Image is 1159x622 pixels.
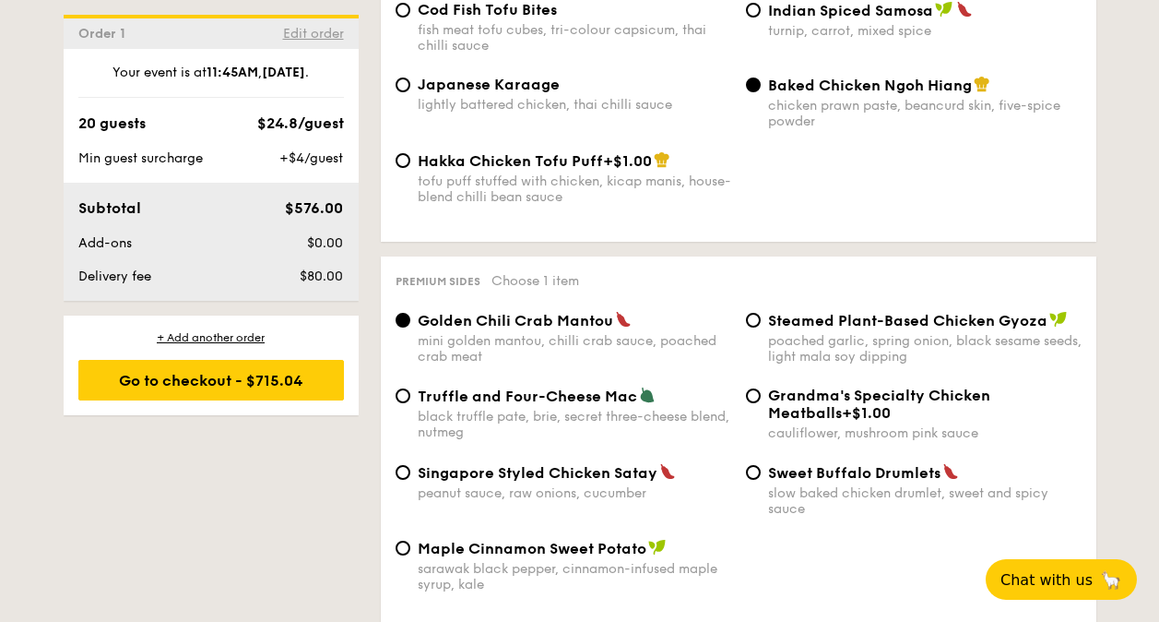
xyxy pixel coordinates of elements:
[418,333,731,365] div: mini golden mantou, chilli crab sauce, poached crab meat
[78,64,344,98] div: Your event is at , .
[396,541,410,556] input: Maple Cinnamon Sweet Potatosarawak black pepper, cinnamon-infused maple syrup, kale
[768,387,990,422] span: Grandma's Specialty Chicken Meatballs
[768,333,1082,365] div: poached garlic, spring onion, black sesame seeds, light mala soy dipping
[746,78,761,92] input: Baked Chicken Ngoh Hiangchicken prawn paste, beancurd skin, five-spice powder
[396,153,410,168] input: Hakka Chicken Tofu Puff+$1.00tofu puff stuffed with chicken, kicap manis, house-blend chilli bean...
[659,463,676,480] img: icon-spicy.37a8142b.svg
[418,152,603,170] span: Hakka Chicken Tofu Puff
[78,330,344,345] div: + Add another order
[300,269,343,284] span: $80.00
[418,409,731,440] div: black truffle pate, brie, secret three-cheese blend, nutmeg
[418,1,557,18] span: Cod Fish Tofu Bites
[768,2,933,19] span: Indian Spiced Samosa
[935,1,953,18] img: icon-vegan.f8ff3823.svg
[78,150,203,166] span: Min guest surcharge
[78,269,151,284] span: Delivery fee
[746,3,761,18] input: Indian Spiced Samosaturnip, carrot, mixed spice
[1049,311,1068,328] img: icon-vegan.f8ff3823.svg
[418,464,657,482] span: Singapore Styled Chicken Satay
[78,235,132,251] span: Add-ons
[418,561,731,592] div: sarawak black pepper, cinnamon-infused maple syrup, kale
[615,311,632,328] img: icon-spicy.37a8142b.svg
[768,425,1082,441] div: cauliflower, mushroom pink sauce
[768,23,1082,39] div: turnip, carrot, mixed spice
[768,77,972,94] span: Baked Chicken Ngoh Hiang
[842,404,891,422] span: +$1.00
[746,389,761,403] input: Grandma's Specialty Chicken Meatballs+$1.00cauliflower, mushroom pink sauce
[283,26,344,42] span: Edit order
[768,464,940,482] span: Sweet Buffalo Drumlets
[78,26,133,42] span: Order 1
[639,387,656,403] img: icon-vegetarian.fe4039eb.svg
[396,313,410,328] input: Golden Chili Crab Mantoumini golden mantou, chilli crab sauce, poached crab meat
[418,76,560,93] span: Japanese Karaage
[418,540,646,557] span: Maple Cinnamon Sweet Potato
[986,559,1137,600] button: Chat with us🦙
[78,199,141,217] span: Subtotal
[418,173,731,205] div: tofu puff stuffed with chicken, kicap manis, house-blend chilli bean sauce
[285,199,343,217] span: $576.00
[942,463,959,480] img: icon-spicy.37a8142b.svg
[768,312,1047,329] span: Steamed Plant-Based Chicken Gyoza
[207,65,258,80] strong: 11:45AM
[746,465,761,480] input: Sweet Buffalo Drumletsslow baked chicken drumlet, sweet and spicy sauce
[768,485,1082,517] div: slow baked chicken drumlet, sweet and spicy sauce
[418,97,731,113] div: lightly battered chicken, thai chilli sauce
[648,539,667,556] img: icon-vegan.f8ff3823.svg
[78,360,344,401] div: Go to checkout - $715.04
[396,275,480,288] span: Premium sides
[257,113,344,135] div: $24.8/guest
[396,3,410,18] input: Cod Fish Tofu Bitesfish meat tofu cubes, tri-colour capsicum, thai chilli sauce
[279,150,343,166] span: +$4/guest
[654,151,670,168] img: icon-chef-hat.a58ddaea.svg
[262,65,305,80] strong: [DATE]
[78,113,146,135] div: 20 guests
[974,76,990,92] img: icon-chef-hat.a58ddaea.svg
[307,235,343,251] span: $0.00
[418,485,731,501] div: peanut sauce, raw onions, cucumber
[418,388,637,405] span: Truffle and Four-Cheese Mac
[1000,571,1093,589] span: Chat with us
[603,152,652,170] span: +$1.00
[956,1,973,18] img: icon-spicy.37a8142b.svg
[396,465,410,480] input: Singapore Styled Chicken Sataypeanut sauce, raw onions, cucumber
[1100,569,1122,591] span: 🦙
[768,98,1082,129] div: chicken prawn paste, beancurd skin, five-spice powder
[746,313,761,328] input: Steamed Plant-Based Chicken Gyozapoached garlic, spring onion, black sesame seeds, light mala soy...
[396,389,410,403] input: Truffle and Four-Cheese Macblack truffle pate, brie, secret three-cheese blend, nutmeg
[418,312,613,329] span: Golden Chili Crab Mantou
[396,78,410,92] input: Japanese Karaagelightly battered chicken, thai chilli sauce
[418,22,731,54] div: fish meat tofu cubes, tri-colour capsicum, thai chilli sauce
[491,273,579,289] span: Choose 1 item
